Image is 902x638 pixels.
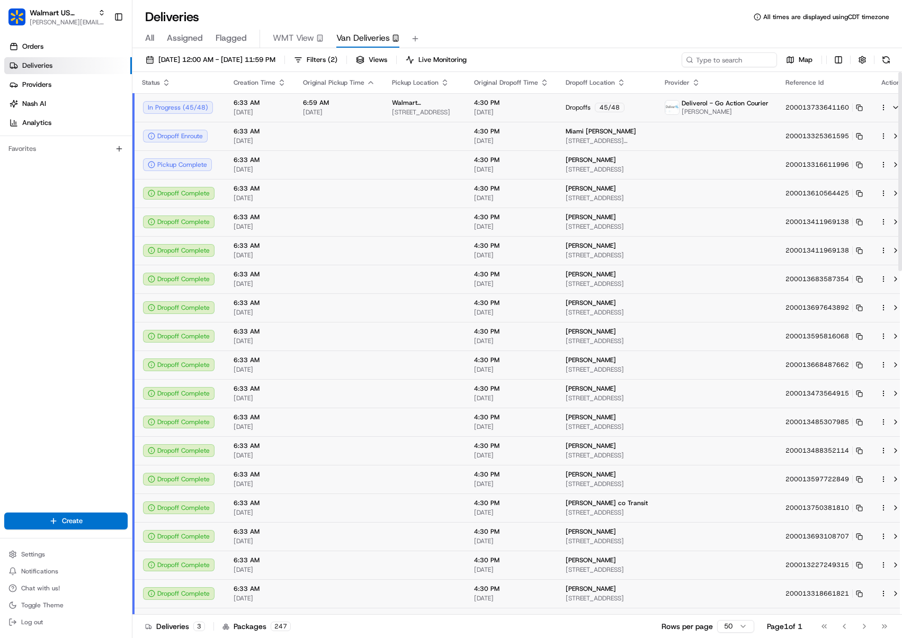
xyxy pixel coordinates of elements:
[8,8,25,25] img: Walmart US Stores
[142,78,160,87] span: Status
[474,613,549,622] span: 4:30 PM
[234,527,286,536] span: 6:33 AM
[474,78,538,87] span: Original Dropoff Time
[474,127,549,136] span: 4:30 PM
[785,361,863,369] button: 200013668487662
[143,330,215,343] div: Dropoff Complete
[143,215,215,228] button: Dropoff Complete
[62,516,83,526] span: Create
[145,621,205,632] div: Deliveries
[289,52,342,67] button: Filters(2)
[143,358,215,371] div: Dropoff Complete
[474,270,549,278] span: 4:30 PM
[785,389,863,398] button: 200013473564915
[369,55,387,65] span: Views
[474,451,549,460] span: [DATE]
[234,356,286,364] span: 6:33 AM
[145,32,154,44] span: All
[474,423,549,431] span: [DATE]
[566,184,616,193] span: [PERSON_NAME]
[566,537,648,545] span: [STREET_ADDRESS]
[474,565,549,574] span: [DATE]
[392,98,457,107] span: Walmart [STREET_ADDRESS]
[474,480,549,488] span: [DATE]
[143,501,215,514] button: Dropoff Complete
[143,559,215,571] div: Dropoff Complete
[566,384,616,393] span: [PERSON_NAME]
[785,332,863,340] button: 200013595816068
[566,480,648,488] span: [STREET_ADDRESS]
[474,213,549,221] span: 4:30 PM
[474,280,549,288] span: [DATE]
[474,384,549,393] span: 4:30 PM
[566,470,616,479] span: [PERSON_NAME]
[474,137,549,145] span: [DATE]
[474,98,549,107] span: 4:30 PM
[216,32,247,44] span: Flagged
[11,155,19,163] div: 📗
[234,127,286,136] span: 6:33 AM
[143,273,215,285] div: Dropoff Complete
[158,55,275,65] span: [DATE] 12:00 AM - [DATE] 11:59 PM
[234,213,286,221] span: 6:33 AM
[566,194,648,202] span: [STREET_ADDRESS]
[145,8,199,25] h1: Deliveries
[234,384,286,393] span: 6:33 AM
[474,337,549,345] span: [DATE]
[234,156,286,164] span: 6:33 AM
[682,99,769,107] span: Deliverol - Go Action Courier
[474,251,549,259] span: [DATE]
[6,149,85,168] a: 📗Knowledge Base
[143,301,215,314] button: Dropoff Complete
[143,444,215,457] div: Dropoff Complete
[234,78,275,87] span: Creation Time
[234,280,286,288] span: [DATE]
[474,585,549,593] span: 4:30 PM
[392,108,457,116] span: [STREET_ADDRESS]
[763,13,889,21] span: All times are displayed using CDT timezone
[234,470,286,479] span: 6:33 AM
[682,52,777,67] input: Type to search
[566,222,648,231] span: [STREET_ADDRESS]
[474,508,549,517] span: [DATE]
[566,280,648,288] span: [STREET_ADDRESS]
[474,194,549,202] span: [DATE]
[143,130,208,142] button: Dropoff Enroute
[180,104,193,117] button: Start new chat
[785,189,863,197] button: 200013610564425
[303,78,364,87] span: Original Pickup Time
[566,103,591,112] span: Dropoffs
[234,270,286,278] span: 6:33 AM
[566,327,616,336] span: [PERSON_NAME]
[566,594,648,603] span: [STREET_ADDRESS]
[143,187,215,200] button: Dropoff Complete
[474,156,549,164] span: 4:30 PM
[141,52,280,67] button: [DATE] 12:00 AM - [DATE] 11:59 PM
[474,594,549,603] span: [DATE]
[22,80,51,89] span: Providers
[4,598,128,613] button: Toggle Theme
[143,244,215,257] button: Dropoff Complete
[143,416,215,428] div: Dropoff Complete
[22,118,51,128] span: Analytics
[143,158,212,171] button: Pickup Complete
[21,618,43,626] span: Log out
[566,251,648,259] span: [STREET_ADDRESS]
[785,532,863,541] button: 200013693108707
[785,132,863,140] button: 200013325361595
[4,615,128,630] button: Log out
[75,179,128,187] a: Powered byPylon
[785,589,863,598] button: 200013318661821
[90,155,98,163] div: 💻
[234,394,286,402] span: [DATE]
[785,418,863,426] button: 200013485307985
[303,98,375,107] span: 6:59 AM
[234,299,286,307] span: 6:33 AM
[234,137,286,145] span: [DATE]
[474,356,549,364] span: 4:30 PM
[880,78,902,87] div: Action
[474,222,549,231] span: [DATE]
[785,78,824,87] span: Reference Id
